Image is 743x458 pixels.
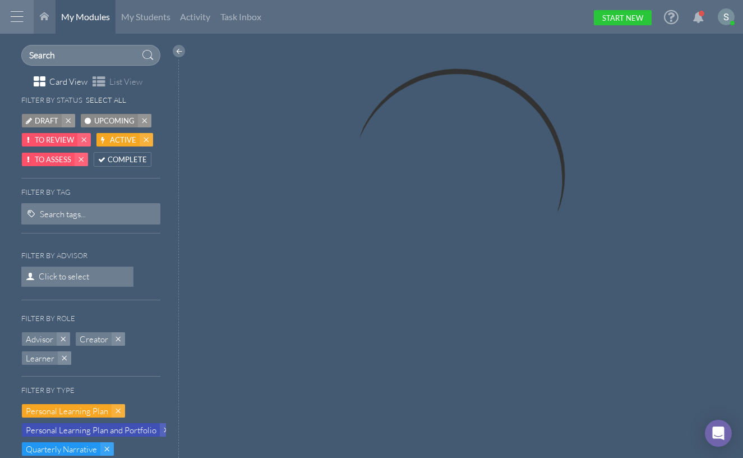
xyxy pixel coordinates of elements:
[26,443,97,455] span: Quarterly Narrative
[718,8,735,25] img: ACg8ocKKX03B5h8i416YOfGGRvQH7qkhkMU_izt_hUWC0FdG_LDggA=s96-c
[21,314,75,323] h6: Filter by role
[26,333,53,345] span: Advisor
[26,352,54,364] span: Learner
[21,251,87,260] h6: Filter by Advisor
[49,76,87,88] span: Card View
[35,134,74,146] span: To Review
[26,405,108,417] span: Personal Learning Plan
[80,333,108,345] span: Creator
[35,115,58,127] span: Draft
[21,96,82,104] h6: Filter by status
[40,208,86,220] div: Search tags...
[109,76,142,88] span: List View
[325,45,590,310] img: Loading...
[121,11,170,22] span: My Students
[21,188,161,196] h6: Filter by tag
[594,10,652,25] a: Start New
[21,386,75,395] h6: Filter by type
[94,115,135,127] span: Upcoming
[86,96,126,104] h6: Select All
[705,420,732,447] div: Open Intercom Messenger
[35,154,71,166] span: To Assess
[110,134,136,146] span: Active
[21,45,161,66] input: Search
[180,11,210,22] span: Activity
[220,11,261,22] span: Task Inbox
[26,424,156,436] span: Personal Learning Plan and Portfolio
[61,11,110,22] span: My Modules
[108,154,147,166] span: Complete
[21,267,133,287] span: Click to select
